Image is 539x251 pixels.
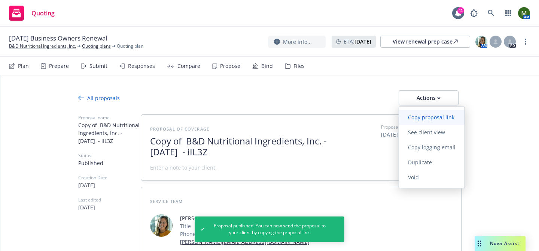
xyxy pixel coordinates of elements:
div: 41 [457,7,464,14]
a: View renewal prep case [380,36,470,48]
span: Published [78,159,141,167]
span: Proposal published. You can now send the proposal to your client by copying the proposal link. [210,222,329,236]
a: Switch app [501,6,516,21]
span: Title [180,222,191,230]
span: [DATE] [78,203,141,211]
span: Service Team [150,198,183,204]
div: Prepare [49,63,69,69]
div: Submit [89,63,107,69]
span: [PERSON_NAME] [180,214,310,222]
span: Quoting [31,10,55,16]
span: Phone [180,230,196,238]
div: Files [293,63,305,69]
img: photo [518,7,530,19]
a: Quoting plans [82,43,111,50]
div: Plan [18,63,29,69]
span: Void [399,174,428,181]
span: Status [78,152,141,159]
strong: [DATE] [354,38,371,45]
div: Actions [411,91,446,105]
span: Proposal of coverage [150,126,209,132]
a: more [521,37,530,46]
span: Creation Date [78,174,141,181]
span: Proposal expiration date [381,124,432,131]
span: Copy of B&D Nutritional Ingredients, Inc. - [DATE] - iIL3Z [150,136,334,158]
span: Copy proposal link [399,114,463,121]
span: Quoting plan [117,43,143,50]
span: Copy logging email [399,144,465,151]
span: [DATE] [381,131,452,138]
img: employee photo [150,214,173,237]
button: Actions [399,90,459,105]
a: B&D Nutritional Ingredients, Inc. [9,43,76,50]
span: Proposal name [78,114,141,121]
span: Duplicate [399,159,441,166]
div: View renewal prep case [393,36,458,47]
span: Copy of B&D Nutritional Ingredients, Inc. - [DATE] - iIL3Z [78,121,141,145]
span: [DATE] Business Owners Renewal [9,34,107,43]
div: Responses [128,63,155,69]
div: Drag to move [475,236,484,251]
span: ETA : [344,38,371,45]
button: Nova Assist [475,236,526,251]
span: Last edited [78,197,141,203]
span: [DATE] [78,181,141,189]
div: Bind [261,63,273,69]
a: Search [484,6,499,21]
span: See client view [399,129,454,136]
div: All proposals [78,94,120,102]
span: More info... [283,38,312,46]
a: Quoting [6,3,58,24]
img: photo [475,36,487,48]
span: Nova Assist [490,240,520,246]
a: Report a Bug [466,6,481,21]
a: [PERSON_NAME][EMAIL_ADDRESS][DOMAIN_NAME] [180,238,310,245]
div: Propose [220,63,240,69]
div: Compare [177,63,200,69]
button: More info... [268,36,326,48]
